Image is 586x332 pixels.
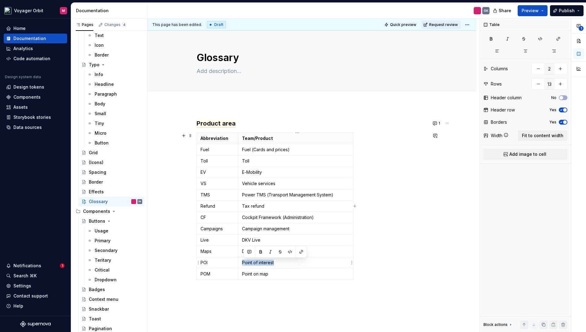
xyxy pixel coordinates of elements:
div: Data sources [13,124,42,130]
a: Buttons [79,216,145,226]
div: Button [95,140,109,146]
span: 4 [122,22,127,27]
div: Icon [95,42,104,48]
div: Body [95,101,105,107]
p: Campaign management [242,226,349,232]
div: Badges [89,286,105,293]
p: VS [201,181,234,187]
button: Request review [421,20,461,29]
div: Block actions [483,322,508,327]
span: 1 [579,26,584,31]
a: Micro [85,128,145,138]
a: Toast [79,314,145,324]
div: Width [491,133,502,139]
a: Tiny [85,119,145,128]
a: Primary [85,236,145,246]
span: 1 [439,121,440,126]
a: Components [4,92,67,102]
div: Components [73,206,145,216]
button: Quick preview [382,20,419,29]
div: Assets [13,104,28,110]
p: TMS [201,192,234,198]
button: Search ⌘K [4,271,67,281]
div: Rows [491,81,502,87]
a: Border [85,50,145,60]
a: Grid [79,148,145,158]
a: Paragraph [85,89,145,99]
a: Effects [79,187,145,197]
div: OK [138,199,141,205]
div: Voyager Orbit [14,8,43,14]
div: Toast [89,316,101,322]
p: E-Mobility [242,169,349,175]
a: Documentation [4,34,67,43]
div: Critical [95,267,110,273]
div: Notifications [13,263,41,269]
p: Point of interest [242,260,349,266]
span: Request review [429,22,458,27]
a: Supernova Logo [20,321,51,327]
span: Product area [197,120,236,127]
button: Help [4,301,67,311]
a: Snackbar [79,304,145,314]
a: Small [85,109,145,119]
a: Secondary [85,246,145,255]
div: Header column [491,95,522,101]
a: Usage [85,226,145,236]
a: Design tokens [4,82,67,92]
div: Design system data [5,75,41,79]
div: Header row [491,107,515,113]
div: Paragraph [95,91,117,97]
a: Headline [85,79,145,89]
a: Assets [4,102,67,112]
div: Buttons [89,218,105,224]
div: Info [95,71,103,78]
div: Pages [76,22,93,27]
button: Voyager OrbitM [1,4,70,17]
a: Spacing [79,167,145,177]
label: Yes [549,120,556,125]
div: Teritary [95,257,111,263]
div: Search ⌘K [13,273,37,279]
label: No [551,95,556,100]
p: Toll [201,158,234,164]
a: Home [4,24,67,33]
div: Context menu [89,296,118,302]
p: POI [201,260,234,266]
p: POM [201,271,234,277]
div: Columns [491,66,508,72]
div: M [62,8,65,13]
button: Notifications1 [4,261,67,271]
a: Data sources [4,122,67,132]
div: Contact support [13,293,48,299]
span: Add image to cell [509,151,546,157]
p: Fuel [201,147,234,153]
img: e5527c48-e7d1-4d25-8110-9641689f5e10.png [4,7,12,14]
p: Abbreviation [201,135,234,141]
a: Body [85,99,145,109]
span: Fit to content width [522,133,563,139]
button: Contact support [4,291,67,301]
div: Primary [95,238,110,244]
div: Border [89,179,103,185]
div: OK [445,121,449,126]
a: Typo [79,60,145,70]
p: Toll [242,158,349,164]
p: Fuel (Cards and prices) [242,147,349,153]
div: Storybook stories [13,114,51,120]
a: Code automation [4,54,67,64]
span: This page has been edited. [152,22,202,27]
span: Quick preview [390,22,416,27]
p: DKV Maps [242,248,349,254]
a: Button [85,138,145,148]
div: Block actions [483,320,513,329]
button: 1 [431,119,443,128]
p: DKV Live [242,237,349,243]
div: Home [13,25,26,31]
div: Documentation [76,8,145,14]
p: Campaigns [201,226,234,232]
button: Add image to cell [483,149,567,160]
div: OK [484,8,488,13]
div: Effects [89,189,104,195]
p: Point on map [242,271,349,277]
